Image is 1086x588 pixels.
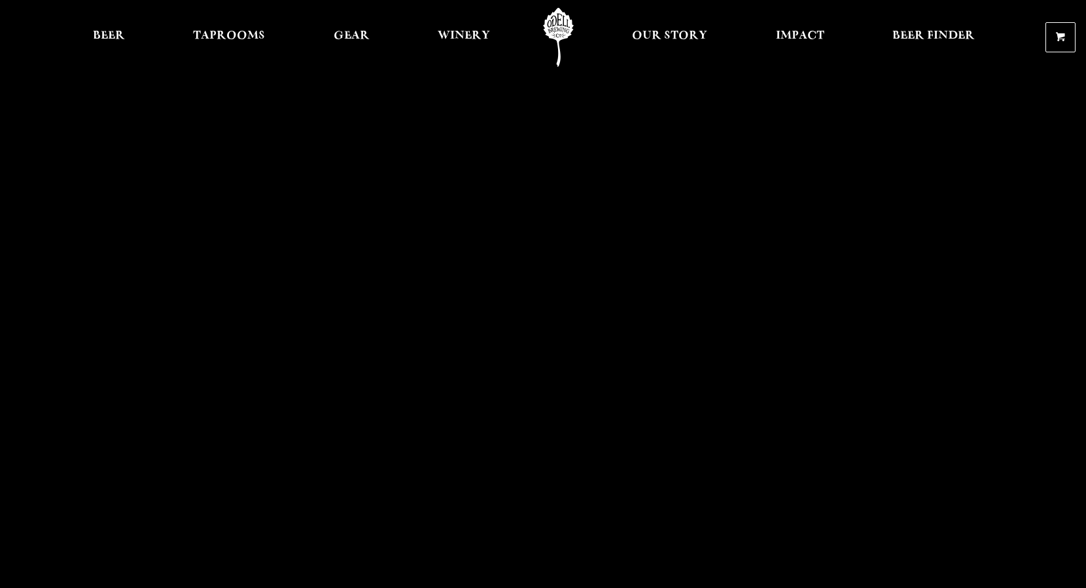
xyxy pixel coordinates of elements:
[429,8,499,67] a: Winery
[193,31,265,41] span: Taprooms
[767,8,833,67] a: Impact
[623,8,716,67] a: Our Story
[325,8,378,67] a: Gear
[84,8,133,67] a: Beer
[438,31,490,41] span: Winery
[184,8,273,67] a: Taprooms
[93,31,125,41] span: Beer
[776,31,824,41] span: Impact
[884,8,983,67] a: Beer Finder
[534,8,583,67] a: Odell Home
[334,31,370,41] span: Gear
[632,31,707,41] span: Our Story
[892,31,975,41] span: Beer Finder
